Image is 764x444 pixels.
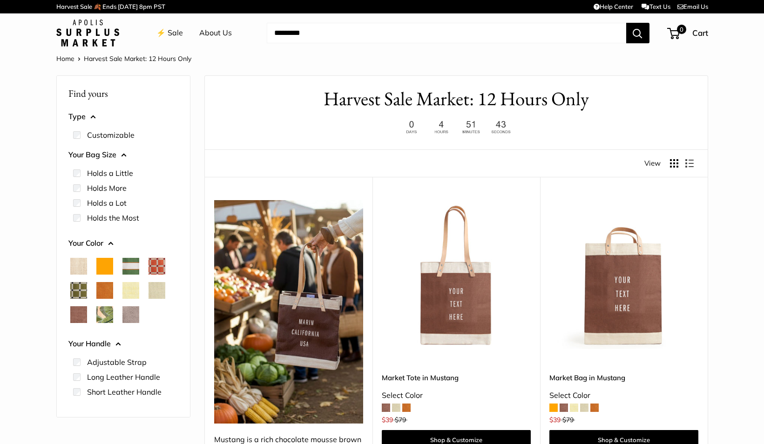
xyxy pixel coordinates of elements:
[398,118,514,136] img: 12 hours only. Ends at 8pm
[96,282,113,299] button: Cognac
[68,148,178,162] button: Your Bag Size
[677,3,708,10] a: Email Us
[87,357,147,368] label: Adjustable Strap
[87,371,160,383] label: Long Leather Handle
[84,54,191,63] span: Harvest Sale Market: 12 Hours Only
[382,200,531,349] img: Market Tote in Mustang
[549,389,698,403] div: Select Color
[562,416,574,424] span: $79
[87,168,133,179] label: Holds a Little
[68,236,178,250] button: Your Color
[96,258,113,275] button: Orange
[549,372,698,383] a: Market Bag in Mustang
[87,386,162,397] label: Short Leather Handle
[395,416,406,424] span: $79
[122,282,139,299] button: Daisy
[56,54,74,63] a: Home
[149,282,165,299] button: Mint Sorbet
[122,306,139,323] button: Taupe
[96,306,113,323] button: Palm Leaf
[70,258,87,275] button: Natural
[156,26,183,40] a: ⚡️ Sale
[382,389,531,403] div: Select Color
[149,258,165,275] button: Chenille Window Brick
[549,200,698,349] img: Market Bag in Mustang
[68,84,178,102] p: Find yours
[122,258,139,275] button: Court Green
[68,110,178,124] button: Type
[626,23,649,43] button: Search
[676,25,686,34] span: 0
[382,416,393,424] span: $39
[214,200,363,424] img: Mustang is a rich chocolate mousse brown — an earthy, grounding hue made for crisp air and slow a...
[87,182,127,194] label: Holds More
[382,372,531,383] a: Market Tote in Mustang
[87,129,135,141] label: Customizable
[70,282,87,299] button: Chenille Window Sage
[692,28,708,38] span: Cart
[267,23,626,43] input: Search...
[549,200,698,349] a: Market Bag in MustangMarket Bag in Mustang
[670,159,678,168] button: Display products as grid
[68,337,178,351] button: Your Handle
[87,197,127,209] label: Holds a Lot
[87,212,139,223] label: Holds the Most
[70,306,87,323] button: Mustang
[668,26,708,40] a: 0 Cart
[549,416,561,424] span: $39
[685,159,694,168] button: Display products as list
[642,3,670,10] a: Text Us
[382,200,531,349] a: Market Tote in MustangMarket Tote in Mustang
[199,26,232,40] a: About Us
[594,3,633,10] a: Help Center
[56,53,191,65] nav: Breadcrumb
[219,85,694,113] h1: Harvest Sale Market: 12 Hours Only
[56,20,119,47] img: Apolis: Surplus Market
[644,157,661,170] span: View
